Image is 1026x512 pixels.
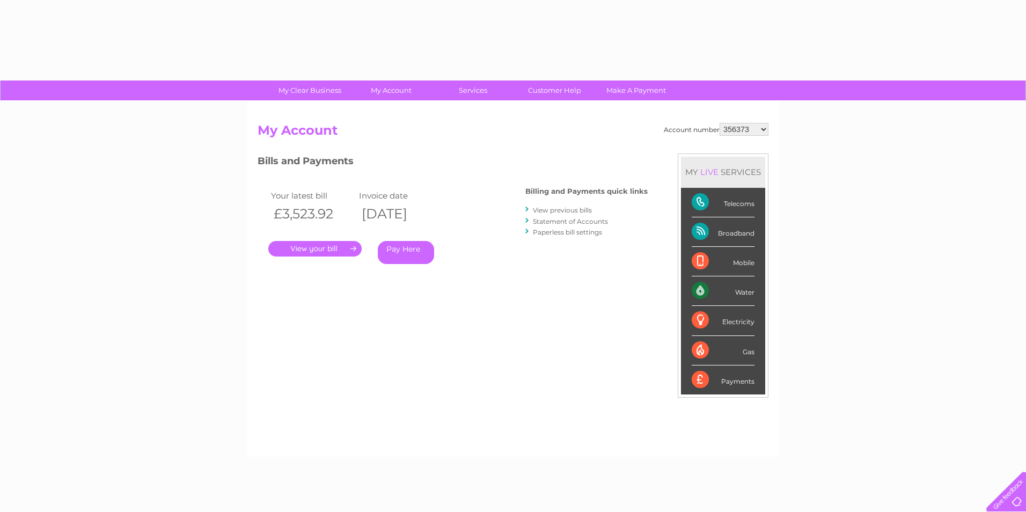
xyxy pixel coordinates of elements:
h2: My Account [258,123,768,143]
div: Electricity [692,306,754,335]
td: Invoice date [356,188,444,203]
div: Broadband [692,217,754,247]
div: Payments [692,365,754,394]
div: Account number [664,123,768,136]
a: View previous bills [533,206,592,214]
a: My Account [347,81,436,100]
div: Telecoms [692,188,754,217]
div: Mobile [692,247,754,276]
td: Your latest bill [268,188,356,203]
a: My Clear Business [266,81,354,100]
div: MY SERVICES [681,157,765,187]
a: Pay Here [378,241,434,264]
div: Water [692,276,754,306]
h4: Billing and Payments quick links [525,187,648,195]
a: Paperless bill settings [533,228,602,236]
th: [DATE] [356,203,444,225]
a: Statement of Accounts [533,217,608,225]
a: Make A Payment [592,81,680,100]
a: Services [429,81,517,100]
a: Customer Help [510,81,599,100]
h3: Bills and Payments [258,153,648,172]
a: . [268,241,362,257]
div: LIVE [698,167,721,177]
div: Gas [692,336,754,365]
th: £3,523.92 [268,203,356,225]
